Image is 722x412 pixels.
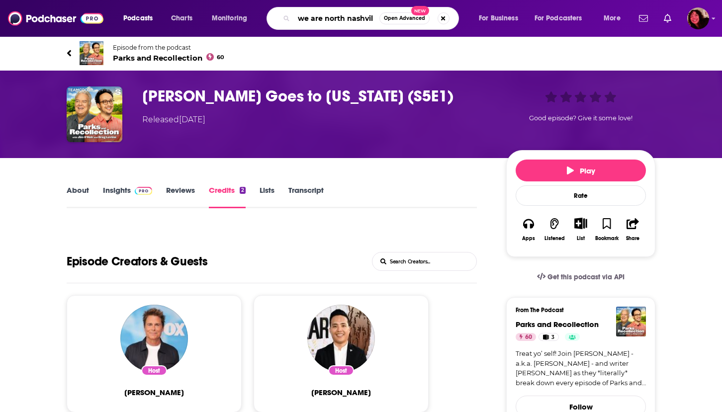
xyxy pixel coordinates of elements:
[411,6,429,15] span: New
[616,307,646,336] img: Parks and Recollection
[595,236,619,242] div: Bookmark
[80,41,103,65] img: Parks and Recollection
[205,10,260,26] button: open menu
[529,114,632,122] span: Good episode? Give it some love!
[67,185,89,208] a: About
[142,114,205,126] div: Released [DATE]
[166,185,195,208] a: Reviews
[124,388,184,397] a: Rob Lowe
[67,41,655,65] a: Parks and RecollectionEpisode from the podcastParks and Recollection60
[544,236,565,242] div: Listened
[120,305,188,372] img: Rob Lowe
[67,86,122,142] img: Ms. Knope Goes to Washington (S5E1)
[597,10,633,26] button: open menu
[568,211,594,247] div: Show More ButtonList
[209,185,246,208] a: Credits2
[539,333,559,341] a: 3
[577,235,585,242] div: List
[687,7,709,29] span: Logged in as Kathryn-Musilek
[384,16,425,21] span: Open Advanced
[687,7,709,29] img: User Profile
[479,11,518,25] span: For Business
[516,349,646,388] a: Treat yo’ self! Join [PERSON_NAME] - a.k.a. [PERSON_NAME] - and writer [PERSON_NAME] as they *lit...
[135,187,152,195] img: Podchaser Pro
[288,185,324,208] a: Transcript
[516,185,646,206] div: Rate
[626,236,639,242] div: Share
[142,86,490,106] h3: Ms. Knope Goes to Washington (S5E1)
[113,44,224,51] span: Episode from the podcast
[379,12,430,24] button: Open AdvancedNew
[311,388,371,397] span: [PERSON_NAME]
[604,11,621,25] span: More
[687,7,709,29] button: Show profile menu
[522,236,535,242] div: Apps
[525,332,532,342] span: 60
[67,252,208,271] h1: Hosts and Guests of Ms. Knope Goes to Washington (S5E1)
[113,53,224,63] span: Parks and Recollection
[535,11,582,25] span: For Podcasters
[516,307,638,314] h3: From The Podcast
[516,160,646,181] button: Play
[472,10,531,26] button: open menu
[547,273,625,281] span: Get this podcast via API
[240,187,246,194] div: 2
[294,10,379,26] input: Search podcasts, credits, & more...
[171,11,192,25] span: Charts
[217,55,224,60] span: 60
[123,11,153,25] span: Podcasts
[116,10,166,26] button: open menu
[260,185,274,208] a: Lists
[8,9,103,28] img: Podchaser - Follow, Share and Rate Podcasts
[620,211,646,247] button: Share
[541,211,567,247] button: Listened
[529,265,632,289] a: Get this podcast via API
[141,365,167,376] div: Host
[516,211,541,247] button: Apps
[124,388,184,397] span: [PERSON_NAME]
[567,166,595,175] span: Play
[307,305,375,372] img: Alan Yang
[635,10,652,27] a: Show notifications dropdown
[570,218,591,229] button: Show More Button
[594,211,620,247] button: Bookmark
[276,7,468,30] div: Search podcasts, credits, & more...
[328,365,354,376] div: Host
[165,10,198,26] a: Charts
[516,320,599,329] a: Parks and Recollection
[212,11,247,25] span: Monitoring
[528,10,597,26] button: open menu
[311,388,371,397] a: Alan Yang
[516,333,536,341] a: 60
[551,332,554,342] span: 3
[103,185,152,208] a: InsightsPodchaser Pro
[660,10,675,27] a: Show notifications dropdown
